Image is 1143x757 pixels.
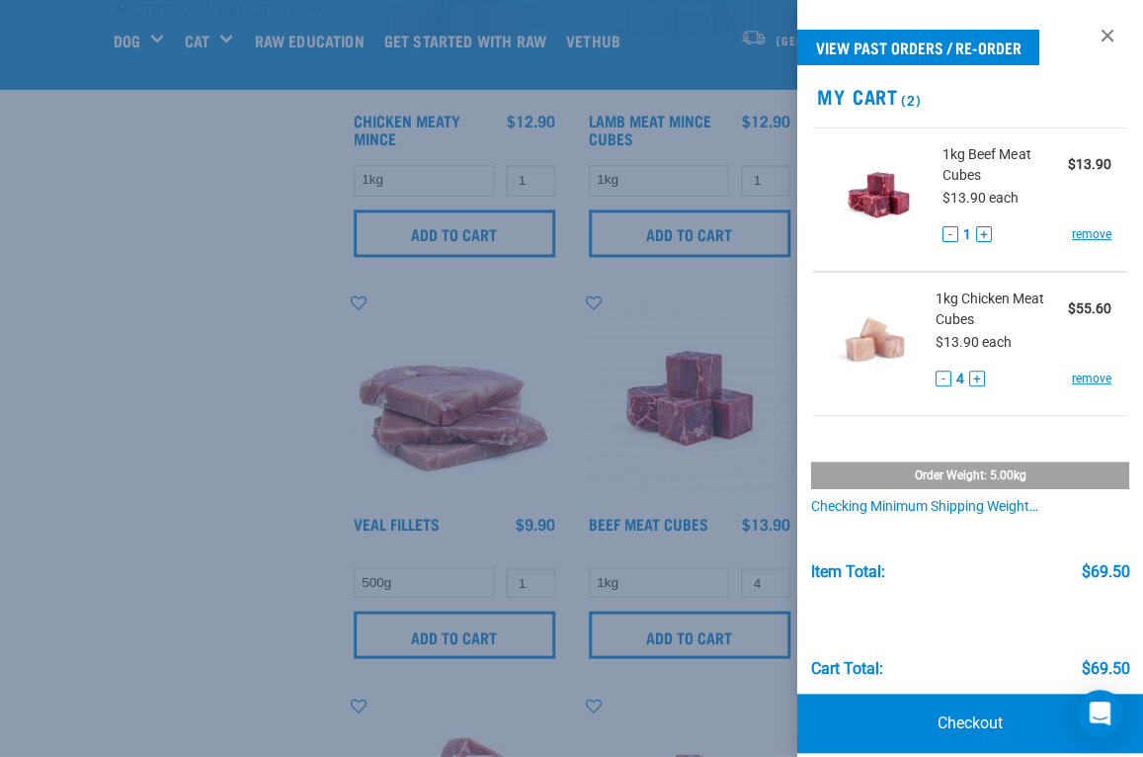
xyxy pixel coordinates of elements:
a: remove [1072,370,1111,387]
div: Order weight: 5.00kg [811,462,1130,489]
strong: $13.90 [1068,156,1111,172]
button: + [976,226,992,242]
button: + [969,371,985,386]
div: $69.50 [1081,563,1129,581]
span: $13.90 each [936,334,1012,350]
a: remove [1072,225,1111,243]
a: View past orders / re-order [797,30,1039,65]
img: Chicken Meat Cubes [829,289,921,390]
img: Beef Meat Cubes [829,144,928,246]
div: Item Total: [811,563,885,581]
button: - [936,371,951,386]
div: Cart total: [811,660,883,678]
h2: My Cart [797,85,1143,108]
span: 1kg Chicken Meat Cubes [936,289,1068,330]
span: 1 [963,224,971,245]
button: - [942,226,958,242]
div: $69.50 [1081,660,1129,678]
span: $13.90 each [942,190,1019,206]
div: Open Intercom Messenger [1076,690,1123,737]
a: Checkout [797,694,1143,753]
strong: $55.60 [1068,300,1111,316]
span: 4 [956,369,964,389]
div: Checking minimum shipping weight… [811,499,1130,515]
span: 1kg Beef Meat Cubes [942,144,1068,186]
span: (2) [898,96,921,103]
